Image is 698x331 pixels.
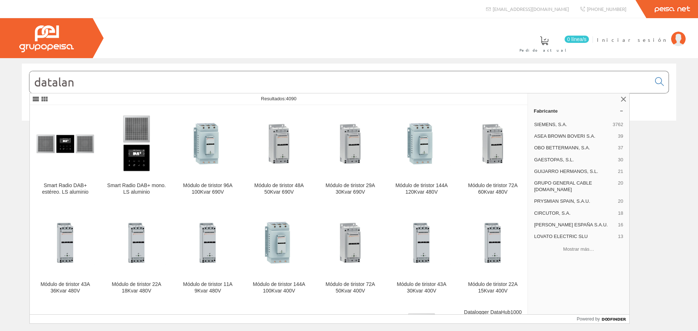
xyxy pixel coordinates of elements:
[178,182,237,195] div: Módulo de tiristor 96A 100Kvar 690V
[534,233,615,240] span: LOVATO ELECTRIC SLU
[101,204,172,303] a: Módulo de tiristor 22A 18Kvar 480V Módulo de tiristor 22A 18Kvar 480V
[463,309,522,322] div: Datalogger DataHub1000 para SUNVEC
[534,198,615,205] span: PRYSMIAN SPAIN, S.A.U.
[534,180,615,193] span: GRUPO GENERAL CABLE [DOMAIN_NAME]
[36,114,95,173] img: Smart Radio DAB+ estéreo. LS aluminio
[587,6,626,12] span: [PHONE_NUMBER]
[457,105,528,204] a: Módulo de tiristor 72A 60Kvar 480V Módulo de tiristor 72A 60Kvar 480V
[392,281,451,294] div: Módulo de tiristor 43A 30Kvar 400V
[261,96,297,101] span: Resultados:
[618,145,623,151] span: 37
[178,281,237,294] div: Módulo de tiristor 11A 9Kvar 480V
[178,221,237,265] img: Módulo de tiristor 11A 9Kvar 480V
[107,281,166,294] div: Módulo de tiristor 22A 18Kvar 480V
[286,96,296,101] span: 4090
[36,221,95,265] img: Módulo de tiristor 43A 36Kvar 480V
[534,145,615,151] span: OBO BETTERMANN, S.A.
[577,316,600,322] span: Powered by
[321,182,380,195] div: Módulo de tiristor 29A 30Kvar 690V
[577,315,630,323] a: Powered by
[107,221,166,265] img: Módulo de tiristor 22A 18Kvar 480V
[36,182,95,195] div: Smart Radio DAB+ estéreo. LS aluminio
[613,121,623,128] span: 3762
[172,204,243,303] a: Módulo de tiristor 11A 9Kvar 480V Módulo de tiristor 11A 9Kvar 480V
[618,233,623,240] span: 13
[618,133,623,140] span: 39
[392,221,451,265] img: Módulo de tiristor 43A 30Kvar 400V
[249,281,309,294] div: Módulo de tiristor 144A 100Kvar 400V
[30,204,101,303] a: Módulo de tiristor 43A 36Kvar 480V Módulo de tiristor 43A 36Kvar 480V
[534,121,610,128] span: SIEMENS, S.A.
[534,133,615,140] span: ASEA BROWN BOVERI S.A.
[29,71,651,93] input: Buscar...
[36,281,95,294] div: Módulo de tiristor 43A 36Kvar 480V
[392,122,451,166] img: Módulo de tiristor 144A 120Kvar 480V
[457,204,528,303] a: Módulo de tiristor 22A 15Kvar 400V Módulo de tiristor 22A 15Kvar 400V
[315,105,386,204] a: Módulo de tiristor 29A 30Kvar 690V Módulo de tiristor 29A 30Kvar 690V
[244,105,314,204] a: Módulo de tiristor 48A 50Kvar 690V Módulo de tiristor 48A 50Kvar 690V
[22,130,676,136] div: © Grupo Peisa
[520,47,569,54] span: Pedido actual
[531,243,626,255] button: Mostrar más…
[107,182,166,195] div: Smart Radio DAB+ mono. LS aluminio
[19,25,74,52] img: Grupo Peisa
[172,105,243,204] a: Módulo de tiristor 96A 100Kvar 690V Módulo de tiristor 96A 100Kvar 690V
[321,221,380,265] img: Módulo de tiristor 72A 50Kvar 400V
[30,105,101,204] a: Smart Radio DAB+ estéreo. LS aluminio Smart Radio DAB+ estéreo. LS aluminio
[618,222,623,228] span: 16
[321,281,380,294] div: Módulo de tiristor 72A 50Kvar 400V
[321,122,380,166] img: Módulo de tiristor 29A 30Kvar 690V
[178,122,237,166] img: Módulo de tiristor 96A 100Kvar 690V
[249,182,309,195] div: Módulo de tiristor 48A 50Kvar 690V
[493,6,569,12] span: [EMAIL_ADDRESS][DOMAIN_NAME]
[101,105,172,204] a: Smart Radio DAB+ mono. LS aluminio Smart Radio DAB+ mono. LS aluminio
[463,182,522,195] div: Módulo de tiristor 72A 60Kvar 480V
[534,168,615,175] span: GUIJARRO HERMANOS, S.L.
[534,222,615,228] span: [PERSON_NAME] ESPAÑA S.A.U.
[528,105,629,117] a: Fabricante
[597,36,667,43] span: Iniciar sesión
[386,105,457,204] a: Módulo de tiristor 144A 120Kvar 480V Módulo de tiristor 144A 120Kvar 480V
[463,221,522,265] img: Módulo de tiristor 22A 15Kvar 400V
[618,157,623,163] span: 30
[565,36,589,43] span: 0 línea/s
[392,182,451,195] div: Módulo de tiristor 144A 120Kvar 480V
[463,122,522,166] img: Módulo de tiristor 72A 60Kvar 480V
[618,168,623,175] span: 21
[618,210,623,217] span: 18
[534,157,615,163] span: GAESTOPAS, S.L.
[463,281,522,294] div: Módulo de tiristor 22A 15Kvar 400V
[315,204,386,303] a: Módulo de tiristor 72A 50Kvar 400V Módulo de tiristor 72A 50Kvar 400V
[618,180,623,193] span: 20
[244,204,314,303] a: Módulo de tiristor 144A 100Kvar 400V Módulo de tiristor 144A 100Kvar 400V
[249,221,309,265] img: Módulo de tiristor 144A 100Kvar 400V
[249,122,309,166] img: Módulo de tiristor 48A 50Kvar 690V
[534,210,615,217] span: CIRCUTOR, S.A.
[386,204,457,303] a: Módulo de tiristor 43A 30Kvar 400V Módulo de tiristor 43A 30Kvar 400V
[597,30,686,37] a: Iniciar sesión
[618,198,623,205] span: 20
[107,114,166,173] img: Smart Radio DAB+ mono. LS aluminio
